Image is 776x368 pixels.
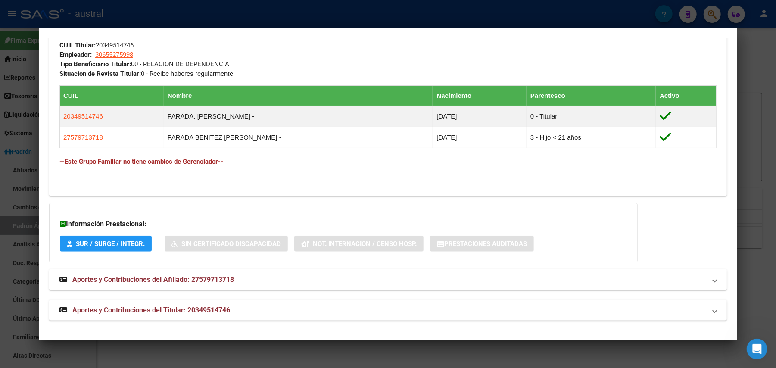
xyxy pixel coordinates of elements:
[60,236,152,252] button: SUR / SURGE / INTEGR.
[527,106,656,127] td: 0 - Titular
[59,51,92,59] strong: Empleador:
[60,219,627,229] h3: Información Prestacional:
[433,106,527,127] td: [DATE]
[164,127,433,148] td: PARADA BENITEZ [PERSON_NAME] -
[433,127,527,148] td: [DATE]
[527,127,656,148] td: 3 - Hijo < 21 años
[747,339,767,359] iframe: Intercom live chat
[313,240,417,248] span: Not. Internacion / Censo Hosp.
[60,86,164,106] th: CUIL
[95,51,133,59] span: 30655275998
[76,240,145,248] span: SUR / SURGE / INTEGR.
[72,306,230,314] span: Aportes y Contribuciones del Titular: 20349514746
[49,269,727,290] mat-expansion-panel-header: Aportes y Contribuciones del Afiliado: 27579713718
[294,236,424,252] button: Not. Internacion / Censo Hosp.
[444,240,527,248] span: Prestaciones Auditadas
[164,106,433,127] td: PARADA, [PERSON_NAME] -
[433,86,527,106] th: Nacimiento
[59,157,717,166] h4: --Este Grupo Familiar no tiene cambios de Gerenciador--
[59,70,233,78] span: 0 - Recibe haberes regularmente
[59,41,134,49] span: 20349514746
[59,60,131,68] strong: Tipo Beneficiario Titular:
[59,41,96,49] strong: CUIL Titular:
[49,300,727,321] mat-expansion-panel-header: Aportes y Contribuciones del Titular: 20349514746
[59,70,141,78] strong: Situacion de Revista Titular:
[164,86,433,106] th: Nombre
[59,60,229,68] span: 00 - RELACION DE DEPENDENCIA
[165,236,288,252] button: Sin Certificado Discapacidad
[72,275,234,284] span: Aportes y Contribuciones del Afiliado: 27579713718
[656,86,717,106] th: Activo
[430,236,534,252] button: Prestaciones Auditadas
[63,112,103,120] span: 20349514746
[527,86,656,106] th: Parentesco
[63,134,103,141] span: 27579713718
[181,240,281,248] span: Sin Certificado Discapacidad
